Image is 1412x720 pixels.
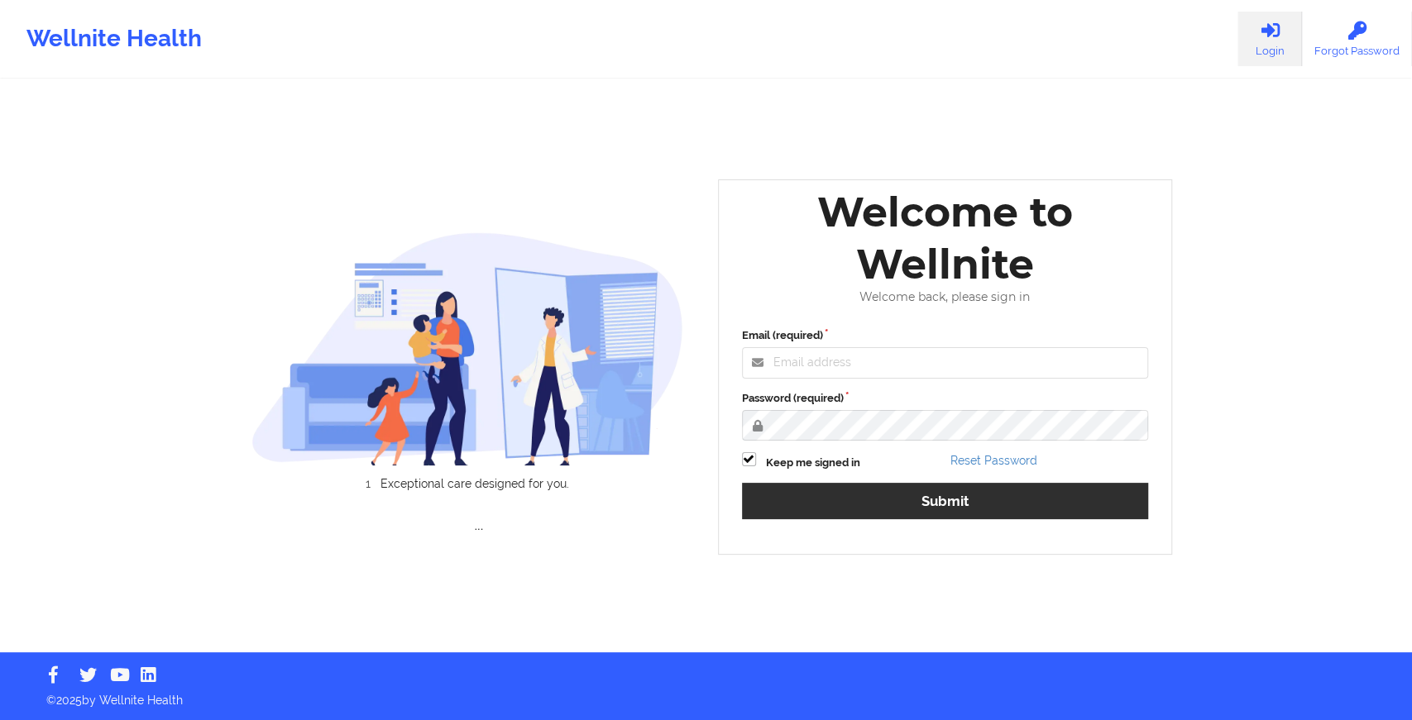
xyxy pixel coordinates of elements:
[1302,12,1412,66] a: Forgot Password
[251,231,683,465] img: wellnite-auth-hero_200.c722682e.png
[742,347,1149,379] input: Email address
[35,680,1377,708] p: © 2025 by Wellnite Health
[950,454,1037,467] a: Reset Password
[251,518,706,535] div: ...
[266,477,683,490] li: Exceptional care designed for you.
[1237,12,1302,66] a: Login
[742,483,1149,518] button: Submit
[742,327,1149,344] label: Email (required)
[766,455,860,471] label: Keep me signed in
[730,290,1161,304] div: Welcome back, please sign in
[742,390,1149,407] label: Password (required)
[730,186,1161,290] div: Welcome to Wellnite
